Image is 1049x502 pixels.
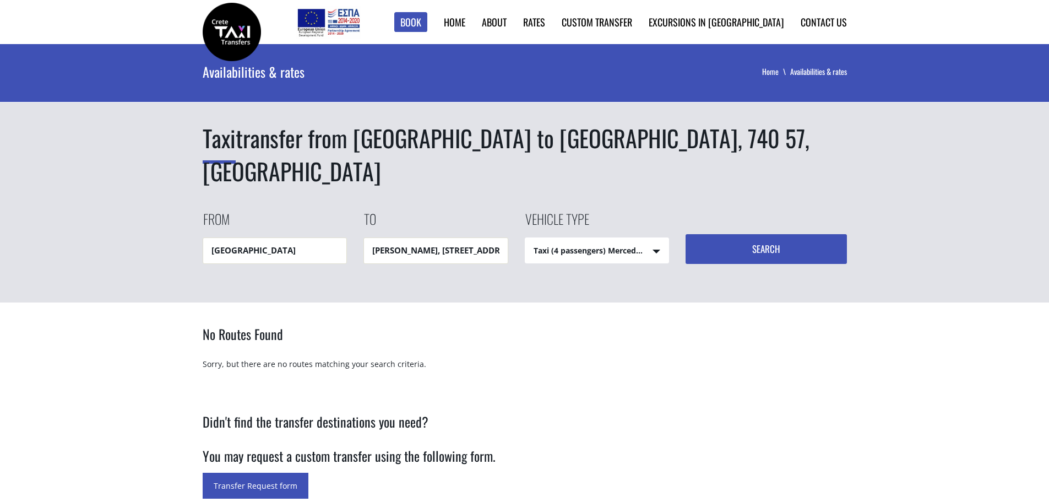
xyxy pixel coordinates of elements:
input: Pickup location [203,237,347,263]
button: Search [686,234,847,264]
a: Transfer Request form [203,473,308,499]
label: To [363,209,376,237]
a: Contact us [801,15,847,29]
h2: Didn't find the transfer destinations you need? [203,412,847,446]
span: Taxi (4 passengers) Mercedes E Class [525,238,669,264]
li: Availabilities & rates [790,66,847,77]
div: Availabilities & rates [203,44,554,99]
label: From [203,209,230,237]
a: Rates [523,15,545,29]
span: Taxi [203,121,236,164]
h1: transfer from [GEOGRAPHIC_DATA] to [GEOGRAPHIC_DATA], 740 57, [GEOGRAPHIC_DATA] [203,122,847,187]
label: Vehicle type [525,209,589,237]
h2: You may request a custom transfer using the following form. [203,446,847,481]
a: Crete Taxi Transfers | Taxi transfer from Heraklion airport to Panormo Geropotamou, 740 57, Grèce... [203,25,261,36]
a: Book [394,12,427,33]
img: e-bannersEUERDF180X90.jpg [296,6,361,39]
a: Home [762,66,790,77]
a: Home [444,15,465,29]
img: Crete Taxi Transfers | Taxi transfer from Heraklion airport to Panormo Geropotamou, 740 57, Grèce... [203,3,261,61]
h2: No Routes Found [203,325,847,359]
a: About [482,15,507,29]
p: Sorry, but there are no routes matching your search criteria. [203,359,847,379]
input: Drop-off location [363,237,508,263]
a: Custom Transfer [562,15,632,29]
a: Excursions in [GEOGRAPHIC_DATA] [649,15,784,29]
